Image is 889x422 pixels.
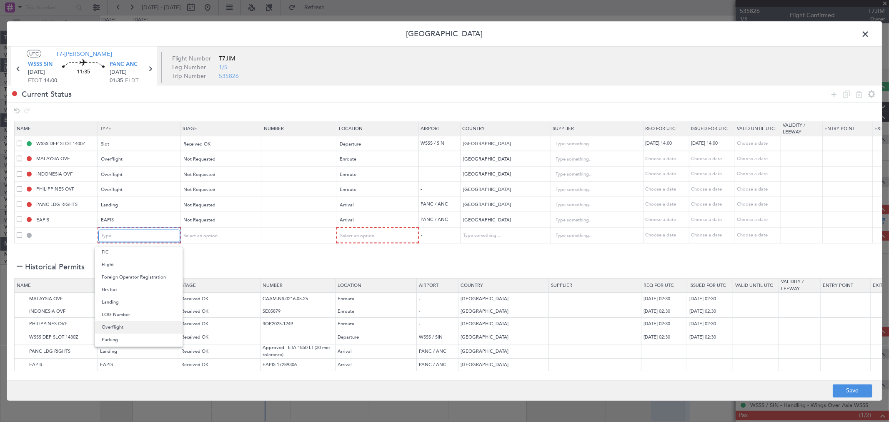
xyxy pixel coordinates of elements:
span: Parking [102,334,176,346]
span: Pavement Concession [102,346,176,359]
span: FIC [102,246,176,259]
span: LOG Number [102,309,176,321]
span: Overflight [102,321,176,334]
span: Landing [102,296,176,309]
span: Foreign Operator Registration [102,271,176,284]
span: Hrs Ext [102,284,176,296]
span: Flight [102,259,176,271]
